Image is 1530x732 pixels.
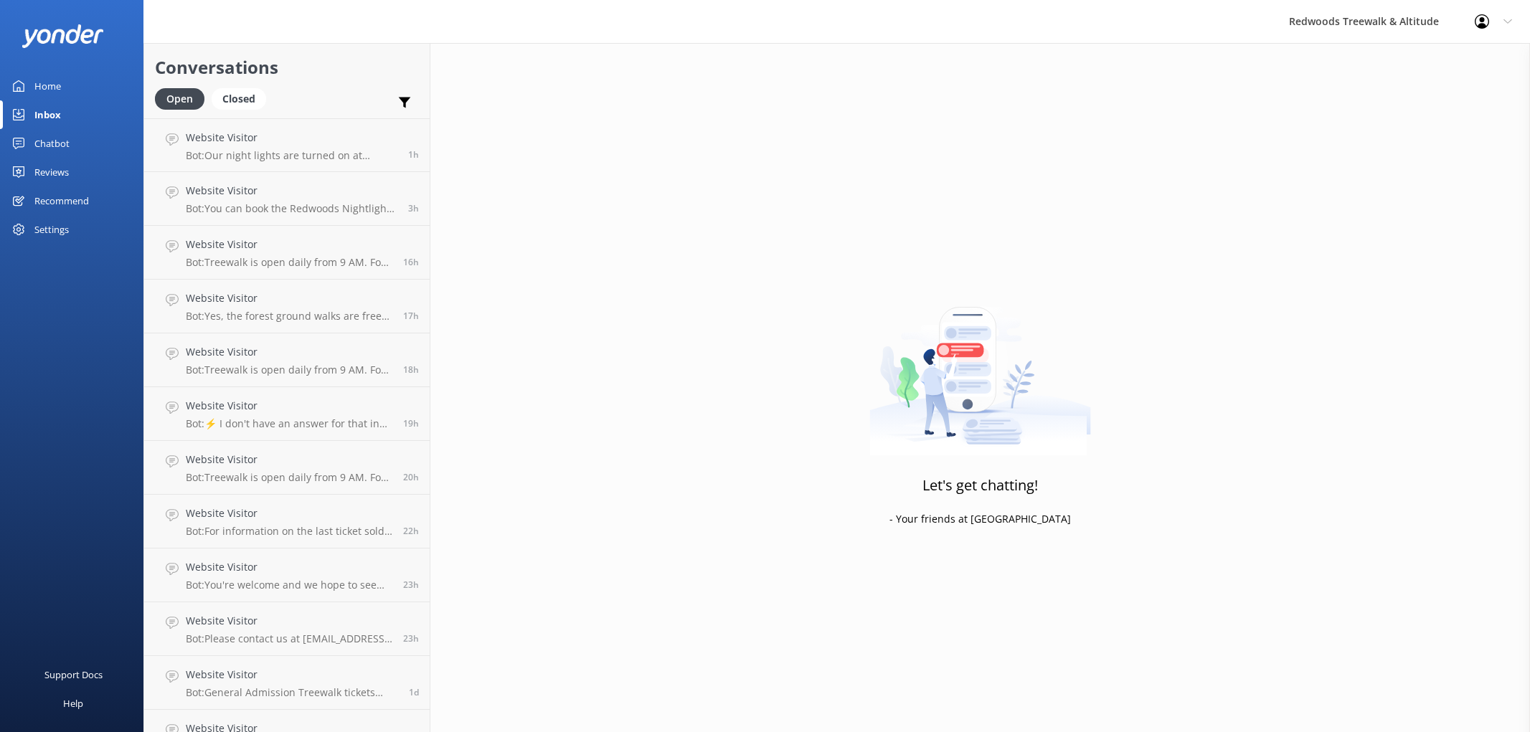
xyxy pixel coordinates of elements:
[155,54,419,81] h2: Conversations
[186,290,392,306] h4: Website Visitor
[186,613,392,629] h4: Website Visitor
[144,118,430,172] a: Website VisitorBot:Our night lights are turned on at sunset, and the night walk starts 20 minutes...
[186,525,392,538] p: Bot: For information on the last ticket sold times, please check our website FAQs at [URL][DOMAIN...
[34,215,69,244] div: Settings
[63,689,83,718] div: Help
[144,548,430,602] a: Website VisitorBot:You're welcome and we hope to see you at [GEOGRAPHIC_DATA] & Altitude soon!23h
[186,363,392,376] p: Bot: Treewalk is open daily from 9 AM. For last ticket sold times, please check our website FAQs ...
[144,441,430,495] a: Website VisitorBot:Treewalk is open daily from 9 AM. For last ticket sold times, please check our...
[186,471,392,484] p: Bot: Treewalk is open daily from 9 AM. For last ticket sold times, please check our website FAQs ...
[186,398,392,414] h4: Website Visitor
[186,149,397,162] p: Bot: Our night lights are turned on at sunset, and the night walk starts 20 minutes thereafter. W...
[186,417,392,430] p: Bot: ⚡ I don't have an answer for that in my knowledge base. Please try and rephrase your questio...
[186,686,398,699] p: Bot: General Admission Treewalk tickets purchased in advance through our website are valid for up...
[889,511,1071,527] p: - Your friends at [GEOGRAPHIC_DATA]
[212,88,266,110] div: Closed
[403,579,419,591] span: Sep 03 2025 02:51pm (UTC +12:00) Pacific/Auckland
[144,333,430,387] a: Website VisitorBot:Treewalk is open daily from 9 AM. For last ticket sold times, please check our...
[403,417,419,429] span: Sep 03 2025 06:25pm (UTC +12:00) Pacific/Auckland
[186,202,397,215] p: Bot: You can book the Redwoods Nightlights walk online. Please visit [URL][DOMAIN_NAME] for more ...
[144,495,430,548] a: Website VisitorBot:For information on the last ticket sold times, please check our website FAQs a...
[212,90,273,106] a: Closed
[186,344,392,360] h4: Website Visitor
[403,363,419,376] span: Sep 03 2025 07:41pm (UTC +12:00) Pacific/Auckland
[34,72,61,100] div: Home
[403,525,419,537] span: Sep 03 2025 03:11pm (UTC +12:00) Pacific/Auckland
[34,158,69,186] div: Reviews
[186,256,392,269] p: Bot: Treewalk is open daily from 9 AM. For last ticket sold times, please check our website FAQs ...
[186,310,392,323] p: Bot: Yes, the forest ground walks are free and accessible all year round. You can confirm with th...
[155,90,212,106] a: Open
[186,452,392,467] h4: Website Visitor
[34,100,61,129] div: Inbox
[144,172,430,226] a: Website VisitorBot:You can book the Redwoods Nightlights walk online. Please visit [URL][DOMAIN_N...
[186,579,392,591] p: Bot: You're welcome and we hope to see you at [GEOGRAPHIC_DATA] & Altitude soon!
[186,632,392,645] p: Bot: Please contact us at [EMAIL_ADDRESS][DOMAIN_NAME] for further information on job vacancies.
[22,24,104,48] img: yonder-white-logo.png
[144,387,430,441] a: Website VisitorBot:⚡ I don't have an answer for that in my knowledge base. Please try and rephras...
[403,310,419,322] span: Sep 03 2025 08:42pm (UTC +12:00) Pacific/Auckland
[144,226,430,280] a: Website VisitorBot:Treewalk is open daily from 9 AM. For last ticket sold times, please check our...
[408,148,419,161] span: Sep 04 2025 12:35pm (UTC +12:00) Pacific/Auckland
[403,256,419,268] span: Sep 03 2025 09:23pm (UTC +12:00) Pacific/Auckland
[403,632,419,645] span: Sep 03 2025 02:38pm (UTC +12:00) Pacific/Auckland
[922,474,1038,497] h3: Let's get chatting!
[408,202,419,214] span: Sep 04 2025 10:59am (UTC +12:00) Pacific/Auckland
[409,686,419,698] span: Sep 03 2025 01:42pm (UTC +12:00) Pacific/Auckland
[34,186,89,215] div: Recommend
[186,183,397,199] h4: Website Visitor
[44,660,103,689] div: Support Docs
[186,667,398,683] h4: Website Visitor
[186,237,392,252] h4: Website Visitor
[144,280,430,333] a: Website VisitorBot:Yes, the forest ground walks are free and accessible all year round. You can c...
[144,656,430,710] a: Website VisitorBot:General Admission Treewalk tickets purchased in advance through our website ar...
[403,471,419,483] span: Sep 03 2025 05:56pm (UTC +12:00) Pacific/Auckland
[186,130,397,146] h4: Website Visitor
[144,602,430,656] a: Website VisitorBot:Please contact us at [EMAIL_ADDRESS][DOMAIN_NAME] for further information on j...
[34,129,70,158] div: Chatbot
[869,277,1091,456] img: artwork of a man stealing a conversation from at giant smartphone
[186,505,392,521] h4: Website Visitor
[155,88,204,110] div: Open
[186,559,392,575] h4: Website Visitor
